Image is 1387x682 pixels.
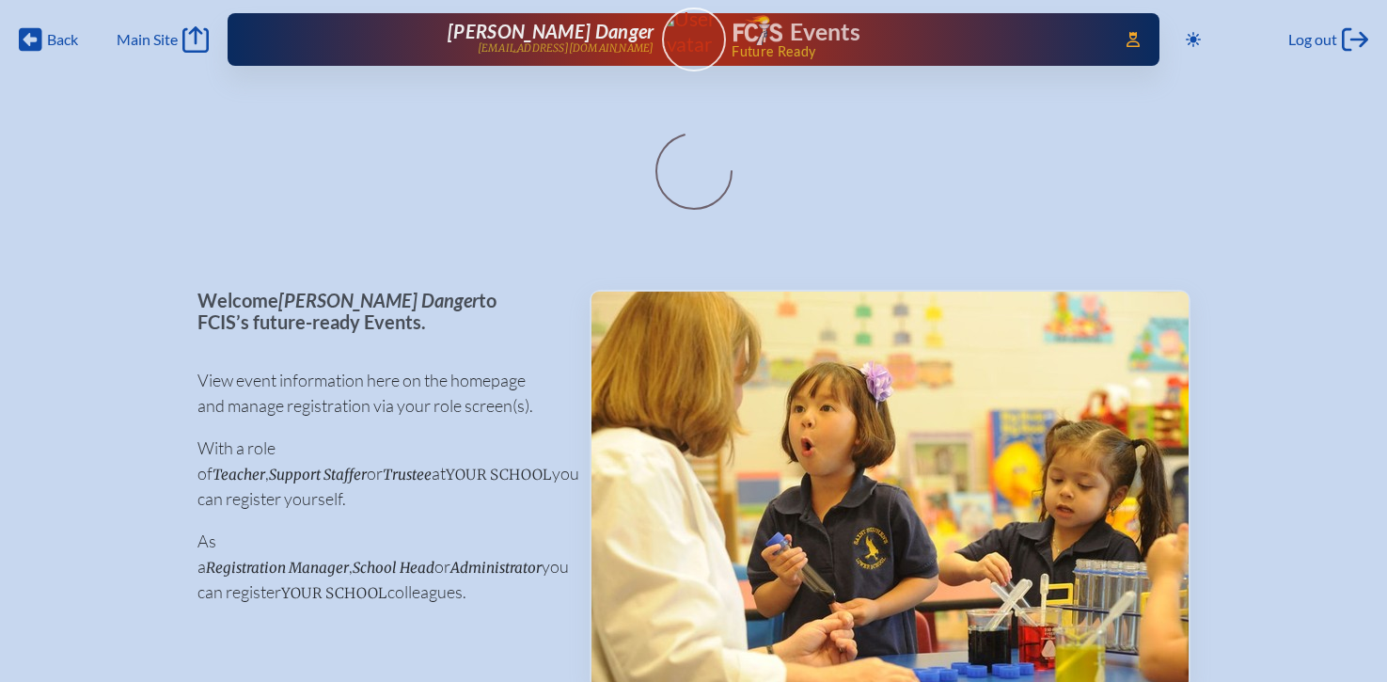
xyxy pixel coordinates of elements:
a: User Avatar [662,8,726,71]
span: School Head [353,559,434,577]
img: User Avatar [654,7,733,56]
p: With a role of , or at you can register yourself. [197,436,560,512]
p: View event information here on the homepage and manage registration via your role screen(s). [197,368,560,419]
span: Log out [1288,30,1337,49]
span: Teacher [213,466,265,484]
span: [PERSON_NAME] Danger [448,20,654,42]
a: Main Site [117,26,209,53]
span: [PERSON_NAME] Danger [278,289,479,311]
span: Support Staffer [269,466,367,484]
span: Back [47,30,78,49]
div: FCIS Events — Future ready [733,15,1099,58]
p: As a , or you can register colleagues. [197,529,560,605]
span: Registration Manager [206,559,349,577]
span: your school [281,584,387,602]
p: [EMAIL_ADDRESS][DOMAIN_NAME] [478,42,654,55]
span: Future Ready [732,45,1098,58]
p: Welcome to FCIS’s future-ready Events. [197,290,560,332]
span: your school [446,466,552,484]
a: [PERSON_NAME] Danger[EMAIL_ADDRESS][DOMAIN_NAME] [288,21,654,58]
span: Administrator [450,559,542,577]
span: Trustee [383,466,432,484]
span: Main Site [117,30,178,49]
